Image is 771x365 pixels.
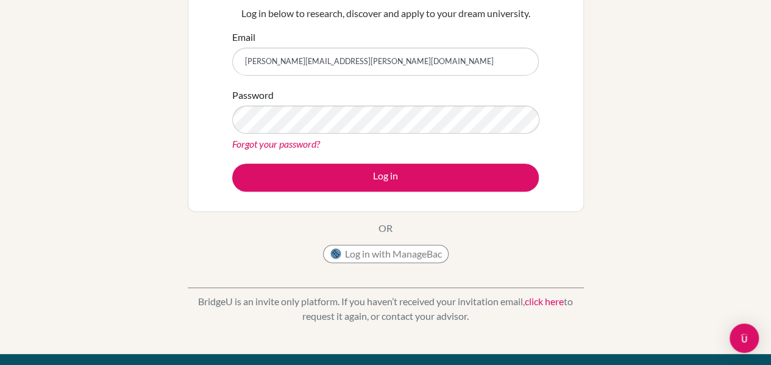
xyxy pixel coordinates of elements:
p: OR [378,221,393,236]
label: Email [232,30,255,45]
label: Password [232,88,274,103]
a: Forgot your password? [232,138,320,150]
button: Log in with ManageBac [323,245,449,263]
a: click here [525,295,564,307]
div: Open Intercom Messenger [730,323,759,353]
p: Log in below to research, discover and apply to your dream university. [232,6,539,21]
button: Log in [232,164,539,192]
p: BridgeU is an invite only platform. If you haven’t received your invitation email, to request it ... [188,294,584,323]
